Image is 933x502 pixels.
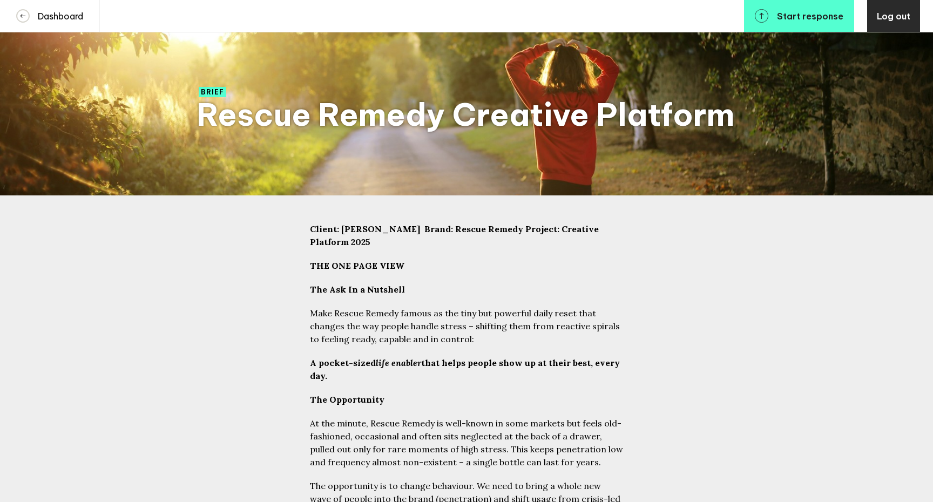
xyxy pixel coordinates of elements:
p: Make Rescue Remedy famous as the tiny but powerful daily reset that changes the way people handle... [310,307,623,345]
strong: A pocket-sized [310,357,376,368]
strong: THE ONE PAGE VIEW [310,260,404,271]
em: life enabler [376,357,421,368]
p: At the minute, Rescue Remedy is well-known in some markets but feels old-fashioned, occasional an... [310,417,623,469]
div: Brief [199,87,226,97]
span: Start response [777,11,843,22]
span: Log out [877,11,910,22]
strong: The Ask In a Nutshell [310,284,405,295]
strong: Client: [PERSON_NAME] Brand: Rescue Remedy Project: Creative Platform 2025 [310,223,601,247]
strong: that helps people show up at their best, every day. [310,357,622,381]
h4: Dashboard [30,11,83,22]
strong: The Opportunity [310,394,384,405]
span: Rescue Remedy Creative Platform [197,94,734,134]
